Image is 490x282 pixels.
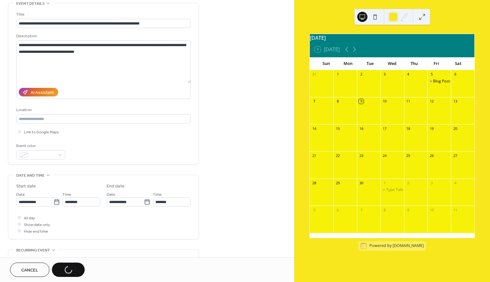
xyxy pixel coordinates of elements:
div: 15 [335,126,340,131]
div: Type Talk Weekly Video Series - Launch Date [386,187,465,193]
span: Date [107,191,115,198]
div: 21 [312,153,316,158]
div: 24 [382,153,387,158]
div: Title [16,11,189,18]
div: 12 [429,99,434,104]
div: 4 [406,72,411,77]
div: 2 [359,72,364,77]
div: 11 [453,208,458,212]
div: Start date [16,183,36,190]
span: All day [24,215,35,222]
div: 13 [453,99,458,104]
span: Time [153,191,162,198]
span: Hide end time [24,228,48,235]
div: 6 [453,72,458,77]
a: [DOMAIN_NAME] [393,243,424,249]
div: 9 [406,208,411,212]
div: 8 [382,208,387,212]
div: 23 [359,153,364,158]
div: 28 [312,180,316,185]
span: Cancel [21,267,38,274]
div: 27 [453,153,458,158]
span: Date and time [16,172,45,179]
div: Mon [337,57,359,70]
div: 11 [406,99,411,104]
span: Time [62,191,71,198]
div: Event color [16,143,64,149]
div: Fri [425,57,447,70]
span: Recurring event [16,247,50,254]
div: 7 [312,99,316,104]
div: 6 [335,208,340,212]
div: End date [107,183,124,190]
div: 30 [359,180,364,185]
div: 3 [382,72,387,77]
div: Type Talk Weekly Video Series - Launch Date [380,187,404,193]
div: Description [16,33,189,39]
span: Date [16,191,25,198]
div: 29 [335,180,340,185]
div: 1 [335,72,340,77]
div: Blog Post: Discover the Power of Emotional Intelligence Training [427,79,451,84]
div: Location [16,107,189,113]
div: 31 [312,72,316,77]
div: 4 [453,180,458,185]
div: 5 [429,72,434,77]
div: AI Assistant [31,89,54,96]
div: 8 [335,99,340,104]
div: 17 [382,126,387,131]
div: Tue [359,57,381,70]
span: Show date only [24,222,50,228]
span: Link to Google Maps [24,129,59,136]
div: Thu [403,57,425,70]
div: Sat [447,57,469,70]
div: 22 [335,153,340,158]
div: 7 [359,208,364,212]
button: Cancel [10,263,49,277]
div: 2 [406,180,411,185]
div: Sun [315,57,337,70]
button: AI Assistant [19,88,58,96]
div: 16 [359,126,364,131]
div: 25 [406,153,411,158]
div: 14 [312,126,316,131]
div: 10 [382,99,387,104]
div: 3 [429,180,434,185]
div: 18 [406,126,411,131]
div: 26 [429,153,434,158]
div: 9 [359,99,364,104]
div: 1 [382,180,387,185]
div: Powered by [369,243,424,249]
div: 10 [429,208,434,212]
div: 19 [429,126,434,131]
div: 20 [453,126,458,131]
span: Event details [16,0,45,7]
div: [DATE] [310,34,474,42]
div: Wed [381,57,403,70]
div: 5 [312,208,316,212]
